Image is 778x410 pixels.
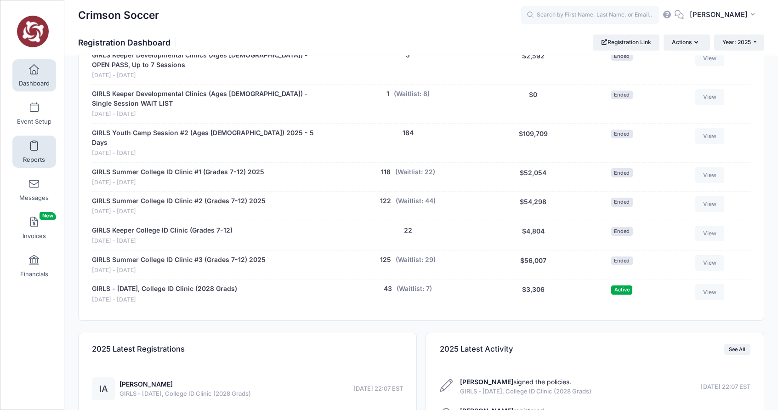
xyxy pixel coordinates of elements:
[394,89,430,99] button: (Waitlist: 8)
[460,378,513,386] strong: [PERSON_NAME]
[487,89,579,119] div: $0
[690,10,748,20] span: [PERSON_NAME]
[695,51,725,66] a: View
[92,110,324,119] span: [DATE] - [DATE]
[353,384,403,393] span: [DATE] 22:07 EST
[92,167,264,177] a: GIRLS Summer College ID Clinic #1 (Grades 7-12) 2025
[724,344,750,355] a: See All
[380,255,391,265] button: 125
[397,284,432,294] button: (Waitlist: 7)
[487,226,579,245] div: $4,804
[92,226,233,235] a: GIRLS Keeper College ID Clinic (Grades 7-12)
[92,237,233,245] span: [DATE] - [DATE]
[695,167,725,183] a: View
[78,38,178,47] h1: Registration Dashboard
[92,128,324,148] a: GIRLS Youth Camp Session #2 (Ages [DEMOGRAPHIC_DATA]) 2025 - 5 Days
[20,270,48,278] span: Financials
[119,389,251,399] span: GIRLS - [DATE], College ID Clinic (2028 Grads)
[487,196,579,216] div: $54,298
[611,168,633,177] span: Ended
[92,255,266,265] a: GIRLS Summer College ID Clinic #3 (Grades 7-12) 2025
[611,51,633,60] span: Ended
[695,196,725,212] a: View
[92,336,185,363] h4: 2025 Latest Registrations
[92,149,324,158] span: [DATE] - [DATE]
[92,71,324,80] span: [DATE] - [DATE]
[611,227,633,236] span: Ended
[403,128,414,138] button: 184
[460,387,591,396] span: GIRLS - [DATE], College ID Clinic (2028 Grads)
[12,97,56,130] a: Event Setup
[714,34,764,50] button: Year: 2025
[701,382,750,392] span: [DATE] 22:07 EST
[78,5,159,26] h1: Crimson Soccer
[487,167,579,187] div: $52,054
[16,14,50,49] img: Crimson Soccer
[487,255,579,275] div: $56,007
[460,378,571,386] a: [PERSON_NAME]signed the policies.
[92,377,115,400] div: IA
[92,207,266,216] span: [DATE] - [DATE]
[695,128,725,144] a: View
[92,89,324,108] a: GIRLS Keeper Developmental Clinics (Ages [DEMOGRAPHIC_DATA]) - Single Session WAIT LIST
[487,51,579,80] div: $2,592
[406,51,410,60] button: 5
[119,380,173,388] a: [PERSON_NAME]
[722,39,751,46] span: Year: 2025
[12,174,56,206] a: Messages
[396,255,436,265] button: (Waitlist: 29)
[19,80,50,87] span: Dashboard
[92,386,115,393] a: IA
[611,198,633,206] span: Ended
[12,59,56,91] a: Dashboard
[395,167,435,177] button: (Waitlist: 22)
[611,91,633,99] span: Ended
[12,136,56,168] a: Reports
[92,196,266,206] a: GIRLS Summer College ID Clinic #2 (Grades 7-12) 2025
[380,196,391,206] button: 122
[396,196,436,206] button: (Waitlist: 44)
[92,296,237,304] span: [DATE] - [DATE]
[611,256,633,265] span: Ended
[381,167,391,177] button: 118
[611,130,633,138] span: Ended
[404,226,412,235] button: 22
[12,250,56,282] a: Financials
[695,284,725,300] a: View
[695,255,725,271] a: View
[40,212,56,220] span: New
[23,232,46,240] span: Invoices
[695,89,725,105] a: View
[521,6,659,24] input: Search by First Name, Last Name, or Email...
[23,156,45,164] span: Reports
[0,10,65,53] a: Crimson Soccer
[17,118,51,125] span: Event Setup
[92,51,324,70] a: GIRLS Keeper Developmental Clinics (Ages [DEMOGRAPHIC_DATA]) - OPEN PASS, Up to 7 Sessions
[92,284,237,294] a: GIRLS - [DATE], College ID Clinic (2028 Grads)
[440,336,513,363] h4: 2025 Latest Activity
[19,194,49,202] span: Messages
[12,212,56,244] a: InvoicesNew
[386,89,389,99] button: 1
[487,284,579,304] div: $3,306
[593,34,659,50] a: Registration Link
[684,5,764,26] button: [PERSON_NAME]
[92,266,266,275] span: [DATE] - [DATE]
[695,226,725,241] a: View
[487,128,579,158] div: $109,709
[664,34,710,50] button: Actions
[611,285,632,294] span: Active
[384,284,392,294] button: 43
[92,178,264,187] span: [DATE] - [DATE]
